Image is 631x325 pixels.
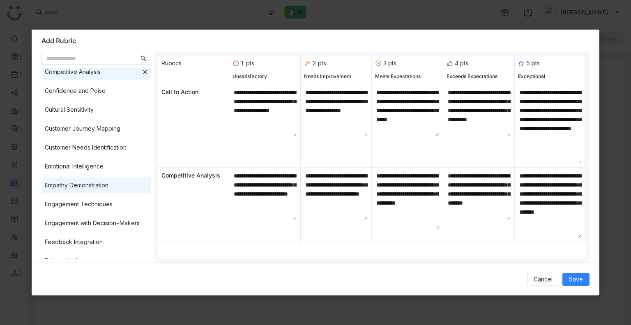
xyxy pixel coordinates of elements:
[375,73,421,81] div: Meets Expectations
[375,59,396,68] div: 3 pts
[233,60,239,67] img: rubric_1.svg
[45,162,104,171] div: Emotional Intelligence
[158,84,230,167] div: Call to Action
[158,55,230,84] div: Rubrics
[447,60,453,67] img: rubric_4.svg
[527,273,559,286] button: Cancel
[534,275,553,284] span: Cancel
[233,59,254,68] div: 1 pts
[45,67,101,76] div: Competitive Analysis
[45,86,106,95] div: Confidence and Poise
[562,273,590,286] button: Save
[45,219,140,228] div: Engagement with Decision-Makers
[375,60,382,67] img: rubric_3.svg
[518,60,525,67] img: rubric_5.svg
[45,200,113,209] div: Engagement Techniques
[447,59,468,68] div: 4 pts
[304,59,326,68] div: 2 pts
[569,275,583,284] span: Save
[45,143,127,152] div: Customer Needs Identification
[518,73,545,81] div: Exceptional
[45,256,98,265] div: Follow-Up Strategy
[304,60,311,67] img: rubric_2.svg
[45,181,108,190] div: Empathy Demonstration
[447,73,497,81] div: Exceeds Expectations
[45,237,103,247] div: Feedback Integration
[41,36,590,45] div: Add Rubric
[233,73,267,81] div: Unsatisfactory
[518,59,540,68] div: 5 pts
[45,124,120,133] div: Customer Journey Mapping
[158,168,230,242] div: Competitive Analysis
[45,105,94,114] div: Cultural Sensitivity
[304,73,351,81] div: Needs Improvement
